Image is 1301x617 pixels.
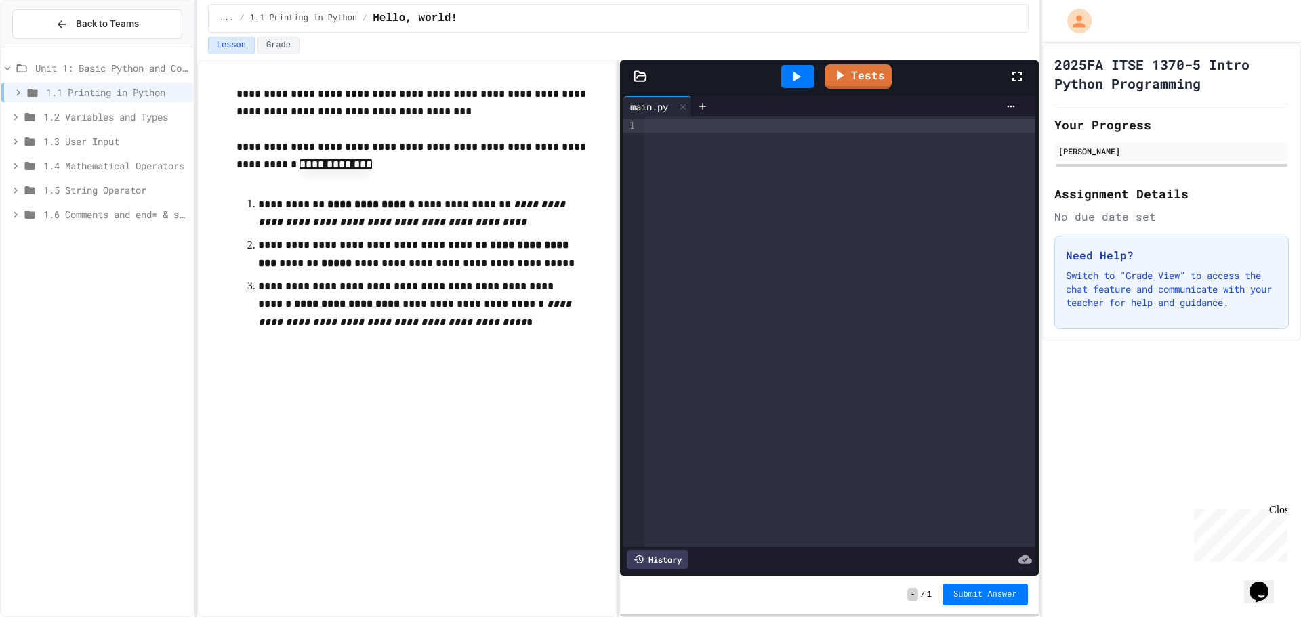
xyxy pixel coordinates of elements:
[363,13,367,24] span: /
[1053,5,1095,37] div: My Account
[943,584,1028,605] button: Submit Answer
[373,10,457,26] span: Hello, world!
[43,134,188,148] span: 1.3 User Input
[1054,184,1289,203] h2: Assignment Details
[250,13,357,24] span: 1.1 Printing in Python
[12,9,182,39] button: Back to Teams
[5,5,94,86] div: Chat with us now!Close
[43,110,188,124] span: 1.2 Variables and Types
[1066,247,1277,263] h3: Need Help?
[627,550,688,569] div: History
[623,119,637,133] div: 1
[35,61,188,75] span: Unit 1: Basic Python and Console Interaction
[208,37,255,54] button: Lesson
[623,100,675,114] div: main.py
[46,85,188,100] span: 1.1 Printing in Python
[43,207,188,221] span: 1.6 Comments and end= & sep=
[623,96,692,116] div: main.py
[1054,115,1289,134] h2: Your Progress
[1189,504,1287,561] iframe: chat widget
[825,64,892,89] a: Tests
[921,589,926,600] span: /
[907,588,917,601] span: -
[220,13,234,24] span: ...
[1054,55,1289,93] h1: 2025FA ITSE 1370-5 Intro Python Programming
[1054,209,1289,225] div: No due date set
[1244,563,1287,603] iframe: chat widget
[927,589,932,600] span: 1
[953,589,1017,600] span: Submit Answer
[257,37,300,54] button: Grade
[1066,269,1277,310] p: Switch to "Grade View" to access the chat feature and communicate with your teacher for help and ...
[43,158,188,173] span: 1.4 Mathematical Operators
[76,17,139,31] span: Back to Teams
[1058,145,1285,157] div: [PERSON_NAME]
[43,183,188,197] span: 1.5 String Operator
[239,13,244,24] span: /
